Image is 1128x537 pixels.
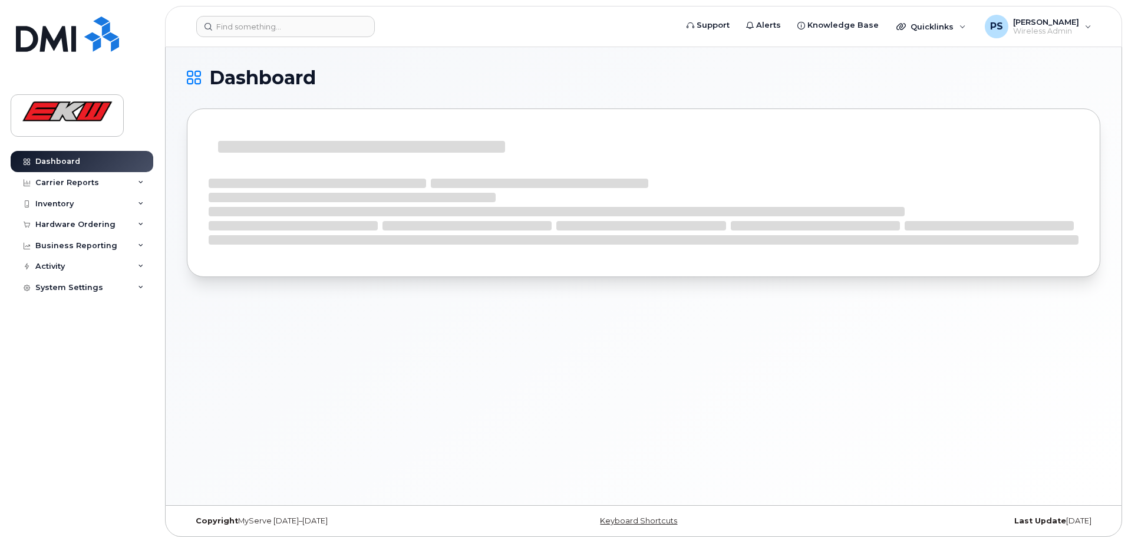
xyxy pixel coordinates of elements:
strong: Copyright [196,516,238,525]
div: MyServe [DATE]–[DATE] [187,516,492,526]
a: Keyboard Shortcuts [600,516,677,525]
strong: Last Update [1014,516,1066,525]
span: Dashboard [209,69,316,87]
div: [DATE] [796,516,1100,526]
